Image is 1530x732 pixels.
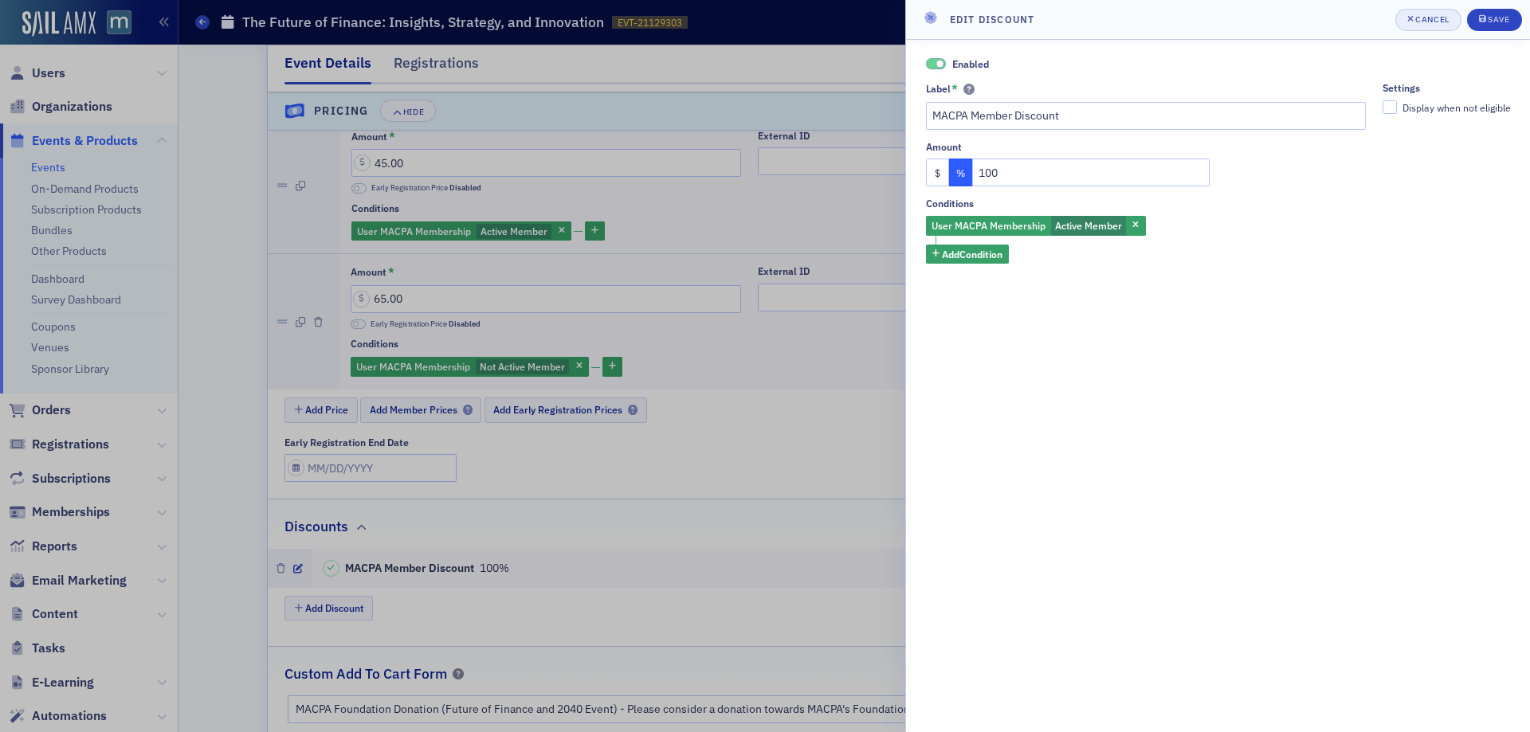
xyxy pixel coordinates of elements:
[1488,15,1509,24] div: Save
[926,245,1010,264] button: AddCondition
[926,141,962,153] div: amount
[926,58,947,70] span: Enabled
[942,247,1002,261] span: Add Condition
[926,83,951,95] div: Label
[926,198,974,209] div: Conditions
[926,216,1146,237] div: Active Member
[972,159,1210,186] input: 0
[951,82,958,96] abbr: This field is required
[1467,9,1522,31] button: Save
[1415,15,1449,24] div: Cancel
[932,219,1045,232] span: User MACPA Membership
[952,57,989,70] span: Enabled
[1395,9,1461,31] button: Cancel
[1402,101,1511,115] div: Display when not eligible
[949,159,973,186] button: %
[1055,219,1122,232] span: Active Member
[1383,100,1397,115] input: Display when not eligible
[926,159,950,186] button: $
[1383,82,1420,94] div: Settings
[950,12,1035,26] h4: Edit Discount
